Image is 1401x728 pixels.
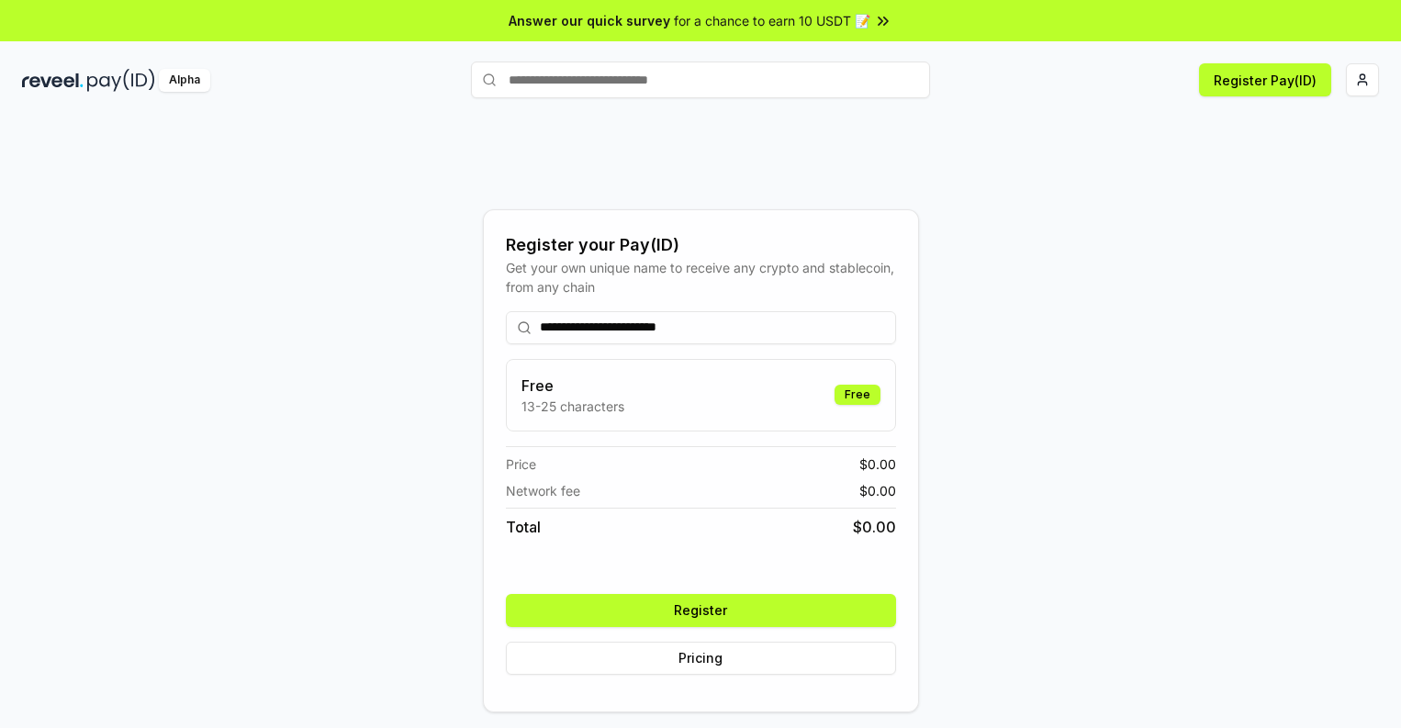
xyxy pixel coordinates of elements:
[87,69,155,92] img: pay_id
[509,11,670,30] span: Answer our quick survey
[1199,63,1331,96] button: Register Pay(ID)
[22,69,84,92] img: reveel_dark
[835,385,880,405] div: Free
[506,232,896,258] div: Register your Pay(ID)
[521,397,624,416] p: 13-25 characters
[859,481,896,500] span: $ 0.00
[506,642,896,675] button: Pricing
[159,69,210,92] div: Alpha
[506,258,896,297] div: Get your own unique name to receive any crypto and stablecoin, from any chain
[521,375,624,397] h3: Free
[506,481,580,500] span: Network fee
[506,454,536,474] span: Price
[506,594,896,627] button: Register
[859,454,896,474] span: $ 0.00
[853,516,896,538] span: $ 0.00
[674,11,870,30] span: for a chance to earn 10 USDT 📝
[506,516,541,538] span: Total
